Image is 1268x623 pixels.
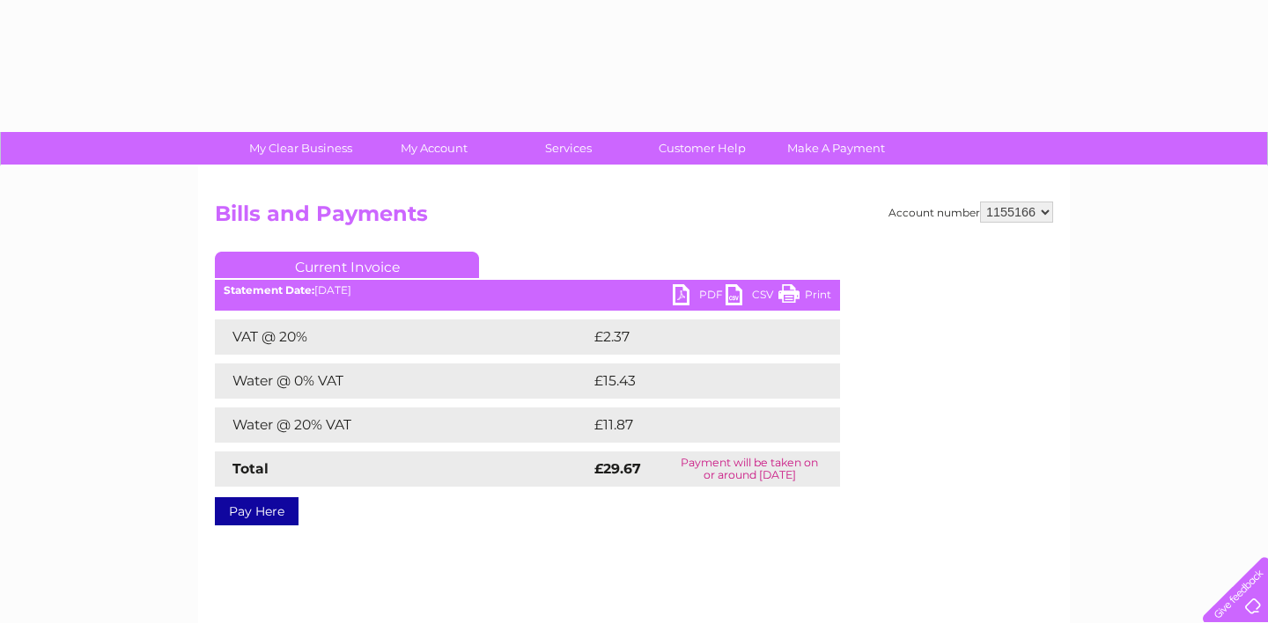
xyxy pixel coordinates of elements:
a: Make A Payment [763,132,909,165]
a: Print [778,284,831,310]
td: £2.37 [590,319,799,355]
a: My Clear Business [228,132,373,165]
div: [DATE] [215,284,840,297]
div: Account number [888,202,1053,223]
a: PDF [673,284,726,310]
td: £11.87 [590,407,801,443]
h2: Bills and Payments [215,202,1053,235]
a: CSV [726,284,778,310]
strong: £29.67 [594,460,641,477]
a: Customer Help [630,132,775,165]
td: Payment will be taken on or around [DATE] [659,451,840,487]
strong: Total [232,460,269,477]
td: £15.43 [590,363,803,399]
a: Pay Here [215,497,299,525]
td: Water @ 20% VAT [215,407,590,443]
td: Water @ 0% VAT [215,363,590,399]
b: Statement Date: [224,283,314,297]
a: Services [496,132,641,165]
a: Current Invoice [215,252,479,278]
td: VAT @ 20% [215,319,590,355]
a: My Account [362,132,507,165]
